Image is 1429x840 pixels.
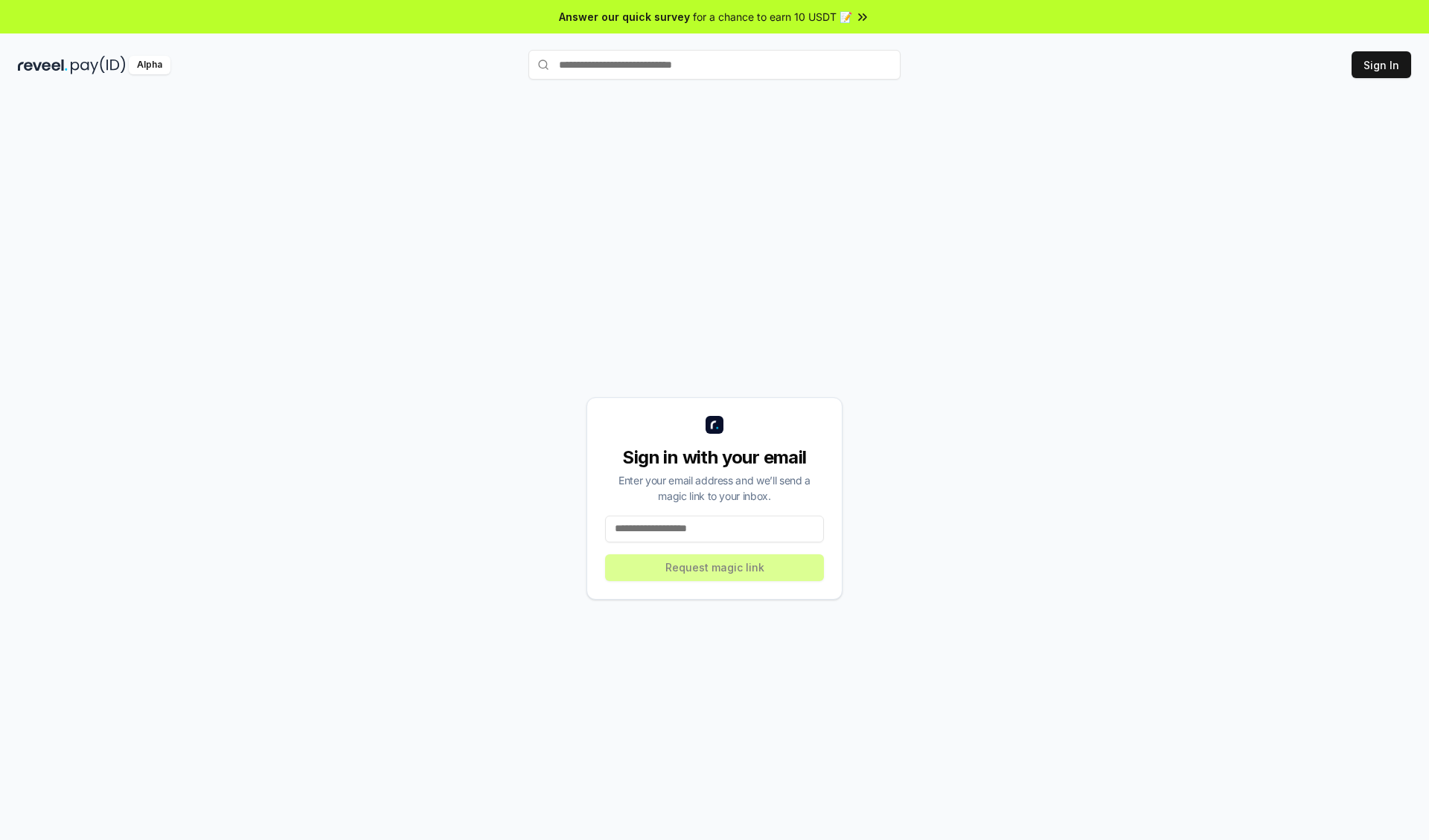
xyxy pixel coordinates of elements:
div: Sign in with your email [605,446,824,469]
span: for a chance to earn 10 USDT 📝 [693,9,852,25]
span: Answer our quick survey [559,9,690,25]
button: Sign In [1352,51,1411,78]
img: pay_id [71,56,126,74]
img: reveel_dark [18,56,68,74]
div: Alpha [129,56,170,74]
img: logo_small [706,416,723,434]
div: Enter your email address and we’ll send a magic link to your inbox. [605,472,824,504]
